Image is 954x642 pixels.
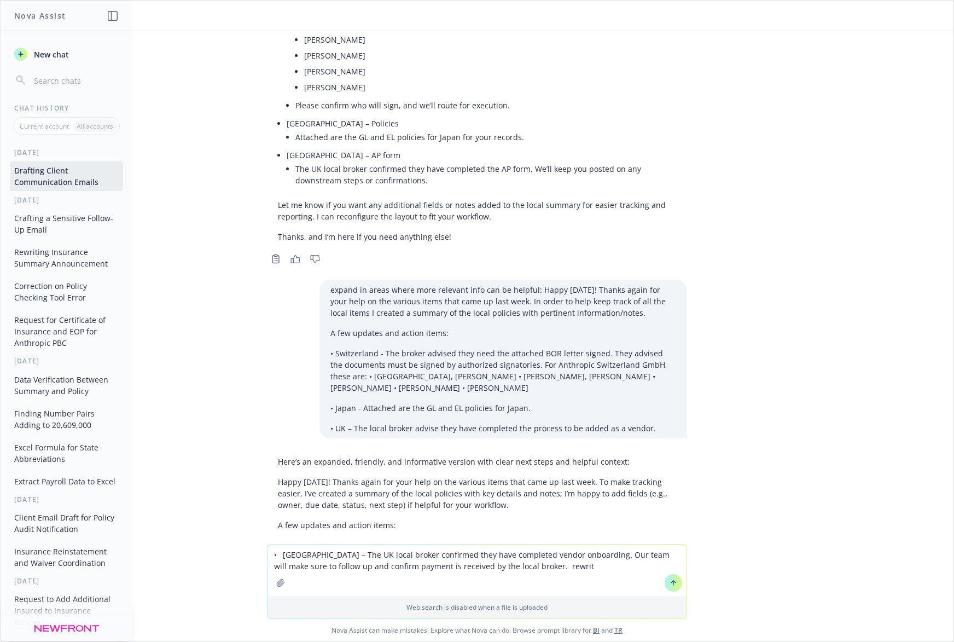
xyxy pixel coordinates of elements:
[267,545,687,596] textarea: • [GEOGRAPHIC_DATA] – The UK local broker confirmed they have completed vendor onboarding. Our te...
[287,149,676,161] p: [GEOGRAPHIC_DATA] – AP form
[278,456,676,467] p: Here’s an expanded, friendly, and informative version with clear next steps and helpful context:
[306,251,324,267] button: Thumbs down
[10,161,123,191] button: Drafting Client Communication Emails
[10,277,123,306] button: Correction on Policy Checking Tool Error
[10,243,123,273] button: Rewriting Insurance Summary Announcement
[295,161,676,188] li: The UK local broker confirmed they have completed the AP form. We’ll keep you posted on any downs...
[20,122,69,131] p: Current account
[1,148,132,157] div: [DATE]
[10,44,123,64] button: New chat
[10,311,123,352] button: Request for Certificate of Insurance and EOP for Anthropic PBC
[330,327,676,339] p: A few updates and action items:
[330,423,676,434] p: • UK – The local broker advise they have completed the process to be added as a vendor.
[10,438,123,468] button: Excel Formula for State Abbreviations
[304,48,676,63] li: [PERSON_NAME]
[1,195,132,205] div: [DATE]
[304,32,676,48] li: [PERSON_NAME]
[593,626,600,635] a: BI
[10,472,123,490] button: Extract Payroll Data to Excel
[304,79,676,95] li: [PERSON_NAME]
[614,626,623,635] a: TR
[14,10,66,21] h1: Nova Assist
[1,103,132,113] div: Chat History
[278,231,676,242] p: Thanks, and I’m here if you need anything else!
[10,542,123,572] button: Insurance Reinstatement and Waiver Coordination
[77,122,113,131] p: All accounts
[271,254,281,264] svg: Copy to clipboard
[287,118,676,129] p: [GEOGRAPHIC_DATA] – Policies
[295,129,676,145] li: Attached are the GL and EL policies for Japan for your records.
[10,508,123,538] button: Client Email Draft for Policy Audit Notification
[278,519,676,531] p: A few updates and action items:
[10,590,123,631] button: Request to Add Additional Insured to Insurance Policies
[1,495,132,504] div: [DATE]
[10,371,123,400] button: Data Verification Between Summary and Policy
[278,199,676,222] p: Let me know if you want any additional fields or notes added to the local summary for easier trac...
[278,476,676,511] p: Happy [DATE]! Thanks again for your help on the various items that came up last week. To make tra...
[1,576,132,586] div: [DATE]
[304,63,676,79] li: [PERSON_NAME]
[274,603,680,612] p: Web search is disabled when a file is uploaded
[1,356,132,366] div: [DATE]
[330,402,676,414] p: • Japan - Attached are the GL and EL policies for Japan.
[287,542,676,553] p: [GEOGRAPHIC_DATA] – BOR letter
[32,49,69,60] span: New chat
[10,209,123,239] button: Crafting a Sensitive Follow-Up Email
[10,404,123,434] button: Finding Number Pairs Adding to 20,609,000
[295,97,676,113] li: Please confirm who will sign, and we’ll route for execution.
[330,284,676,319] p: expand in areas where more relevant info can be helpful: Happy [DATE]! Thanks again for your help...
[32,73,119,88] input: Search chats
[5,619,949,641] span: Nova Assist can make mistakes. Explore what Nova can do: Browse prompt library for and
[330,348,676,394] p: • Switzerland - The broker advised they need the attached BOR letter signed. They advised the doc...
